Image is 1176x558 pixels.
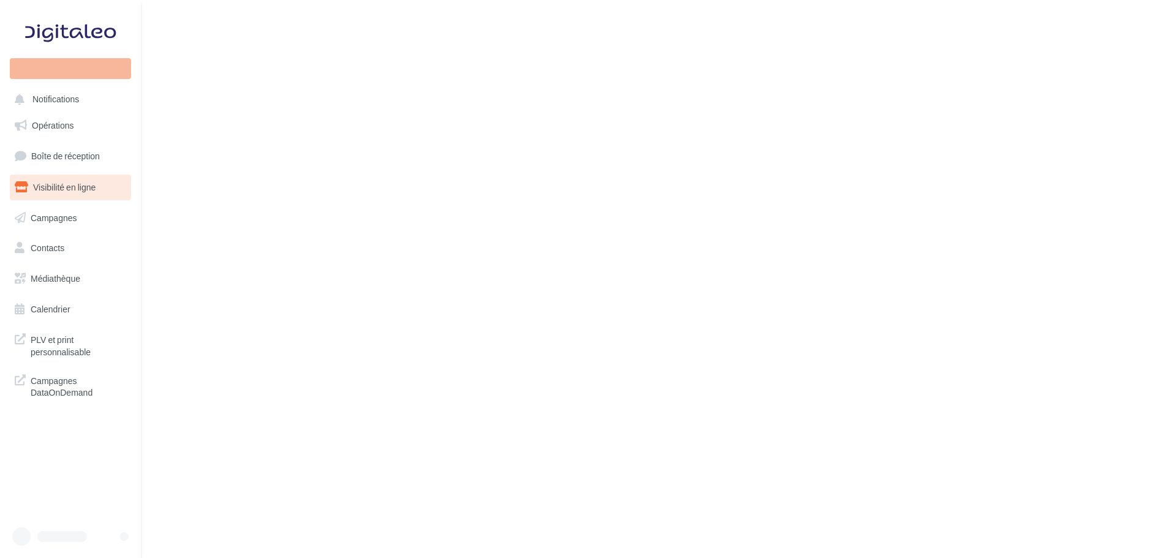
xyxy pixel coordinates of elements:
[31,372,126,399] span: Campagnes DataOnDemand
[10,58,131,79] div: Nouvelle campagne
[7,205,134,231] a: Campagnes
[7,175,134,200] a: Visibilité en ligne
[31,243,64,253] span: Contacts
[7,235,134,261] a: Contacts
[7,368,134,404] a: Campagnes DataOnDemand
[7,113,134,138] a: Opérations
[31,151,100,161] span: Boîte de réception
[32,120,73,130] span: Opérations
[33,182,96,192] span: Visibilité en ligne
[31,273,80,284] span: Médiathèque
[31,304,70,314] span: Calendrier
[7,326,134,363] a: PLV et print personnalisable
[32,94,79,105] span: Notifications
[31,331,126,358] span: PLV et print personnalisable
[31,212,77,222] span: Campagnes
[7,296,134,322] a: Calendrier
[7,266,134,292] a: Médiathèque
[7,143,134,169] a: Boîte de réception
